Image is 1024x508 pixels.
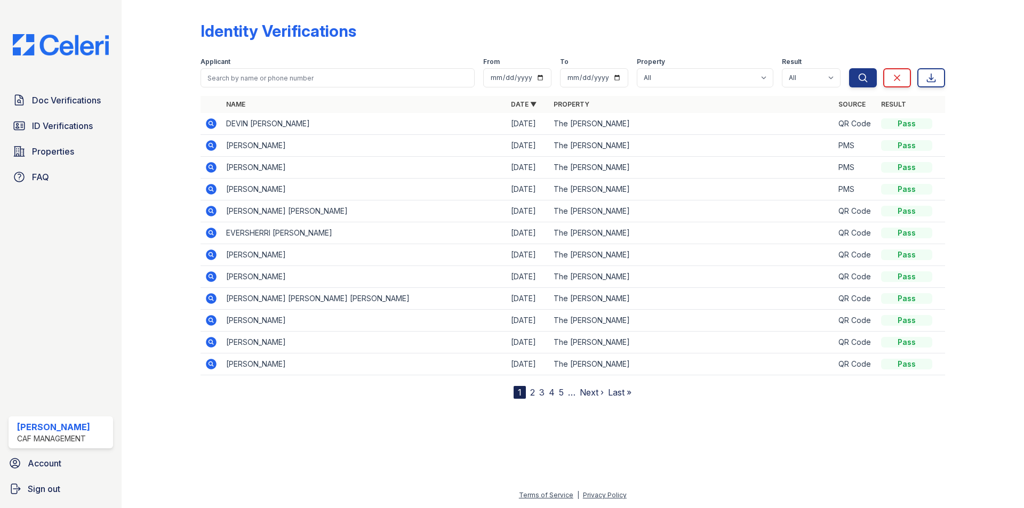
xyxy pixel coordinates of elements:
[28,482,60,495] span: Sign out
[881,228,932,238] div: Pass
[222,310,507,332] td: [PERSON_NAME]
[549,135,834,157] td: The [PERSON_NAME]
[568,386,575,399] span: …
[838,100,866,108] a: Source
[834,222,877,244] td: QR Code
[549,288,834,310] td: The [PERSON_NAME]
[834,157,877,179] td: PMS
[222,222,507,244] td: EVERSHERRI [PERSON_NAME]
[4,453,117,474] a: Account
[507,353,549,375] td: [DATE]
[881,337,932,348] div: Pass
[222,288,507,310] td: [PERSON_NAME] [PERSON_NAME] [PERSON_NAME]
[834,179,877,200] td: PMS
[530,387,535,398] a: 2
[32,145,74,158] span: Properties
[834,310,877,332] td: QR Code
[28,457,61,470] span: Account
[577,491,579,499] div: |
[881,315,932,326] div: Pass
[507,310,549,332] td: [DATE]
[834,353,877,375] td: QR Code
[201,21,356,41] div: Identity Verifications
[583,491,627,499] a: Privacy Policy
[549,310,834,332] td: The [PERSON_NAME]
[881,118,932,129] div: Pass
[507,157,549,179] td: [DATE]
[507,222,549,244] td: [DATE]
[9,90,113,111] a: Doc Verifications
[549,266,834,288] td: The [PERSON_NAME]
[507,244,549,266] td: [DATE]
[881,206,932,216] div: Pass
[549,113,834,135] td: The [PERSON_NAME]
[834,332,877,353] td: QR Code
[507,200,549,222] td: [DATE]
[507,288,549,310] td: [DATE]
[222,113,507,135] td: DEVIN [PERSON_NAME]
[32,94,101,107] span: Doc Verifications
[560,58,569,66] label: To
[507,266,549,288] td: [DATE]
[222,179,507,200] td: [PERSON_NAME]
[881,100,906,108] a: Result
[549,353,834,375] td: The [PERSON_NAME]
[549,157,834,179] td: The [PERSON_NAME]
[9,166,113,188] a: FAQ
[17,433,90,444] div: CAF Management
[608,387,631,398] a: Last »
[549,222,834,244] td: The [PERSON_NAME]
[222,353,507,375] td: [PERSON_NAME]
[549,179,834,200] td: The [PERSON_NAME]
[222,244,507,266] td: [PERSON_NAME]
[881,359,932,369] div: Pass
[834,266,877,288] td: QR Code
[580,387,604,398] a: Next ›
[881,140,932,151] div: Pass
[834,113,877,135] td: QR Code
[637,58,665,66] label: Property
[549,387,555,398] a: 4
[201,68,475,87] input: Search by name or phone number
[17,421,90,433] div: [PERSON_NAME]
[201,58,230,66] label: Applicant
[9,141,113,162] a: Properties
[222,332,507,353] td: [PERSON_NAME]
[4,34,117,55] img: CE_Logo_Blue-a8612792a0a2168367f1c8372b55b34899dd931a85d93a1a3d3e32e68fde9ad4.png
[834,200,877,222] td: QR Code
[511,100,537,108] a: Date ▼
[881,162,932,173] div: Pass
[222,157,507,179] td: [PERSON_NAME]
[881,249,932,260] div: Pass
[507,179,549,200] td: [DATE]
[9,115,113,136] a: ID Verifications
[514,386,526,399] div: 1
[507,332,549,353] td: [DATE]
[881,184,932,195] div: Pass
[559,387,564,398] a: 5
[32,119,93,132] span: ID Verifications
[32,171,49,183] span: FAQ
[4,478,117,499] a: Sign out
[834,135,877,157] td: PMS
[507,113,549,135] td: [DATE]
[222,200,507,222] td: [PERSON_NAME] [PERSON_NAME]
[549,244,834,266] td: The [PERSON_NAME]
[507,135,549,157] td: [DATE]
[554,100,589,108] a: Property
[539,387,545,398] a: 3
[549,200,834,222] td: The [PERSON_NAME]
[549,332,834,353] td: The [PERSON_NAME]
[782,58,802,66] label: Result
[222,135,507,157] td: [PERSON_NAME]
[226,100,245,108] a: Name
[834,288,877,310] td: QR Code
[483,58,500,66] label: From
[519,491,573,499] a: Terms of Service
[222,266,507,288] td: [PERSON_NAME]
[834,244,877,266] td: QR Code
[881,293,932,304] div: Pass
[881,271,932,282] div: Pass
